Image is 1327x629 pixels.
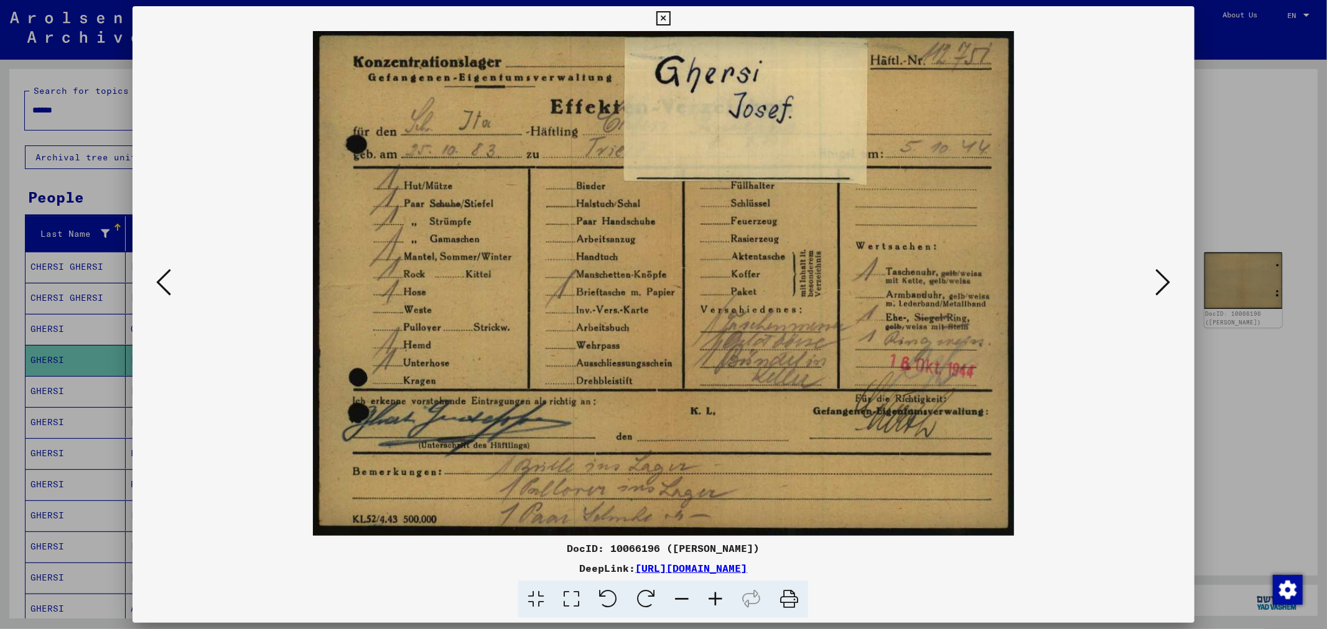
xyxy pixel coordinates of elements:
div: DeepLink: [133,561,1194,576]
img: 001.jpg [175,31,1152,536]
img: Change consent [1273,575,1303,605]
div: Change consent [1272,574,1302,604]
div: DocID: 10066196 ([PERSON_NAME]) [133,541,1194,556]
a: [URL][DOMAIN_NAME] [635,562,747,574]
